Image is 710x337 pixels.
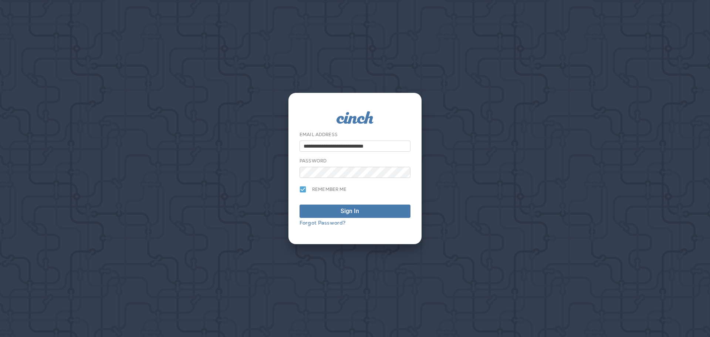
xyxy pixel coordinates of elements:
[300,132,338,138] label: Email Address
[300,219,345,226] a: Forgot Password?
[341,207,359,216] div: Sign In
[300,205,410,218] button: Sign In
[300,158,327,164] label: Password
[312,186,347,192] span: Remember me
